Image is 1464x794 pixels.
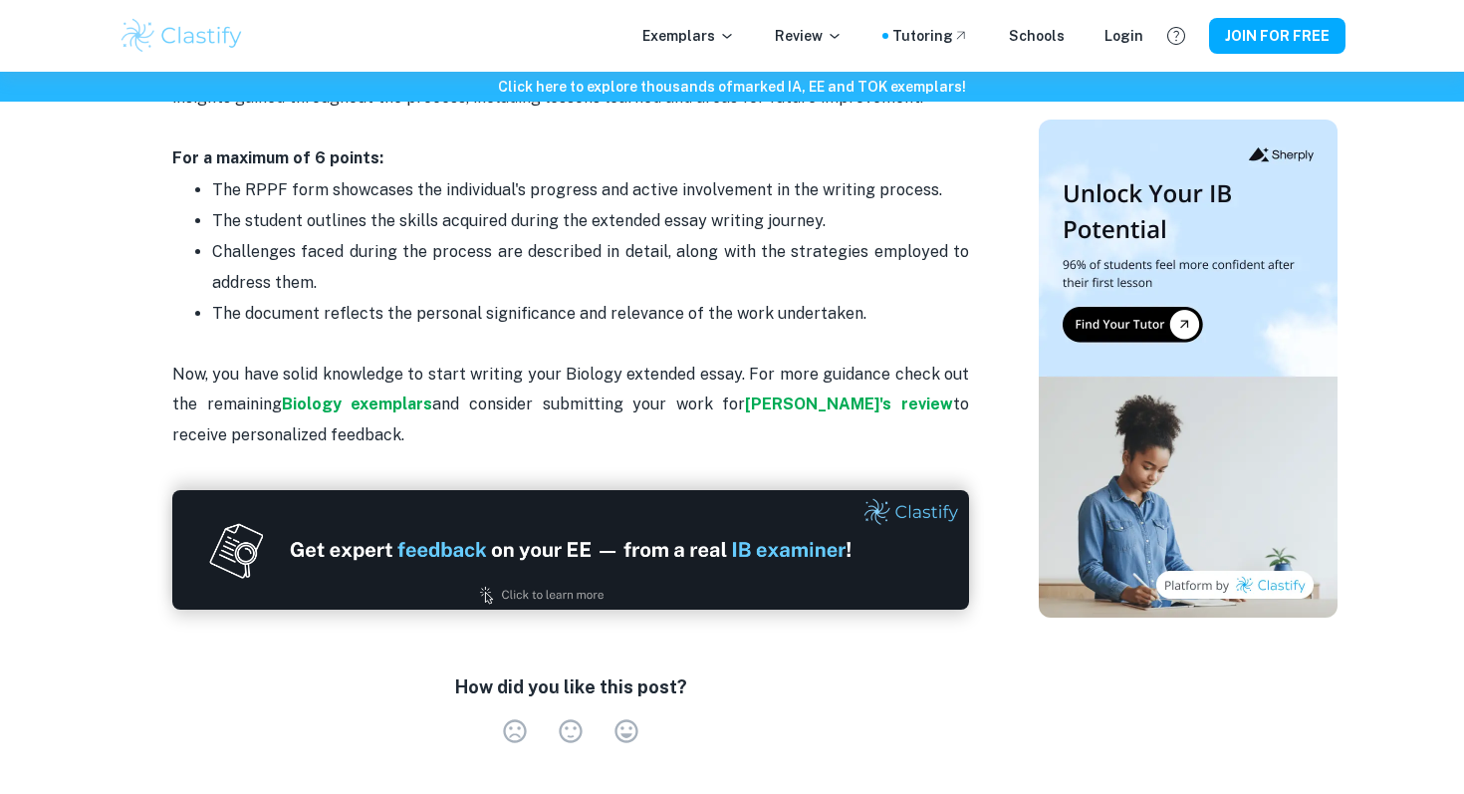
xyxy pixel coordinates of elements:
[172,329,969,450] p: Now, you have solid knowledge to start writing your Biology extended essay. For more guidance che...
[172,490,969,610] img: Ad
[642,25,735,47] p: Exemplars
[1209,18,1345,54] button: JOIN FOR FREE
[1104,25,1143,47] a: Login
[212,237,969,298] p: Challenges faced during the process are described in detail, along with the strategies employed t...
[212,299,969,329] p: The document reflects the personal significance and relevance of the work undertaken.
[212,206,969,236] p: The student outlines the skills acquired during the extended essay writing journey.
[455,673,687,701] h6: How did you like this post?
[1159,19,1193,53] button: Help and Feedback
[892,25,969,47] a: Tutoring
[212,175,969,205] p: The RPPF form showcases the individual's progress and active involvement in the writing process.
[775,25,843,47] p: Review
[1009,25,1065,47] a: Schools
[745,395,953,413] a: [PERSON_NAME]'s review
[4,76,1460,98] h6: Click here to explore thousands of marked IA, EE and TOK exemplars !
[282,395,433,413] a: Biology exemplars
[1039,120,1338,618] img: Thumbnail
[119,16,245,56] img: Clastify logo
[172,148,383,167] strong: For a maximum of 6 points:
